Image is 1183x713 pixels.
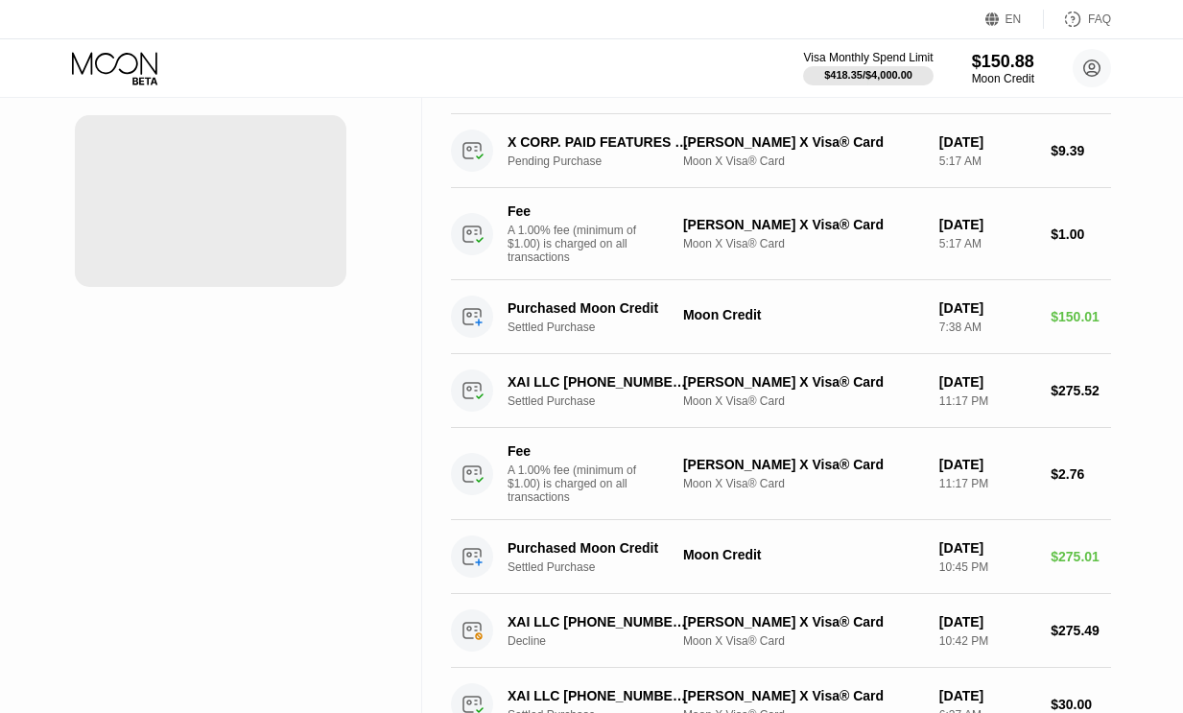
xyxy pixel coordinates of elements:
div: [PERSON_NAME] X Visa® Card [683,614,924,630]
div: $275.52 [1051,383,1111,398]
div: $30.00 [1051,697,1111,712]
div: FeeA 1.00% fee (minimum of $1.00) is charged on all transactions[PERSON_NAME] X Visa® CardMoon X ... [451,428,1111,520]
div: EN [985,10,1044,29]
div: XAI LLC [PHONE_NUMBER] US [508,688,689,703]
div: [PERSON_NAME] X Visa® Card [683,374,924,390]
div: [DATE] [939,217,1035,232]
div: Fee [508,203,642,219]
div: $418.35 / $4,000.00 [824,69,912,81]
div: $1.00 [1051,226,1111,242]
div: $150.88 [972,52,1034,72]
div: Moon X Visa® Card [683,477,924,490]
div: $2.76 [1051,466,1111,482]
div: [DATE] [939,134,1035,150]
div: Visa Monthly Spend Limit$418.35/$4,000.00 [803,51,933,85]
div: 11:17 PM [939,394,1035,408]
div: Pending Purchase [508,154,702,168]
div: 10:42 PM [939,634,1035,648]
div: FAQ [1088,12,1111,26]
div: Purchased Moon CreditSettled PurchaseMoon Credit[DATE]10:45 PM$275.01 [451,520,1111,594]
div: Moon Credit [972,72,1034,85]
div: Moon Credit [683,307,924,322]
div: [DATE] [939,457,1035,472]
div: Visa Monthly Spend Limit [803,51,933,64]
div: Moon X Visa® Card [683,394,924,408]
div: $9.39 [1051,143,1111,158]
div: FeeA 1.00% fee (minimum of $1.00) is charged on all transactions[PERSON_NAME] X Visa® CardMoon X ... [451,188,1111,280]
div: $275.49 [1051,623,1111,638]
div: FAQ [1044,10,1111,29]
div: XAI LLC [PHONE_NUMBER] US [508,614,689,630]
div: Moon X Visa® Card [683,154,924,168]
div: [DATE] [939,300,1035,316]
div: A 1.00% fee (minimum of $1.00) is charged on all transactions [508,463,651,504]
div: 7:38 AM [939,321,1035,334]
div: Purchased Moon Credit [508,540,689,556]
div: [PERSON_NAME] X Visa® Card [683,457,924,472]
div: X CORP. PAID FEATURES [PHONE_NUMBER] USPending Purchase[PERSON_NAME] X Visa® CardMoon X Visa® Car... [451,114,1111,188]
div: XAI LLC [PHONE_NUMBER] USDecline[PERSON_NAME] X Visa® CardMoon X Visa® Card[DATE]10:42 PM$275.49 [451,594,1111,668]
div: Moon X Visa® Card [683,634,924,648]
div: $275.01 [1051,549,1111,564]
div: [DATE] [939,614,1035,630]
div: 5:17 AM [939,237,1035,250]
div: A 1.00% fee (minimum of $1.00) is charged on all transactions [508,224,651,264]
div: Purchased Moon Credit [508,300,689,316]
div: 10:45 PM [939,560,1035,574]
div: [DATE] [939,688,1035,703]
div: Decline [508,634,702,648]
div: Purchased Moon CreditSettled PurchaseMoon Credit[DATE]7:38 AM$150.01 [451,280,1111,354]
div: [PERSON_NAME] X Visa® Card [683,134,924,150]
div: $150.88Moon Credit [972,52,1034,85]
div: 5:17 AM [939,154,1035,168]
div: Settled Purchase [508,560,702,574]
div: Moon Credit [683,547,924,562]
div: EN [1006,12,1022,26]
div: [PERSON_NAME] X Visa® Card [683,688,924,703]
div: Settled Purchase [508,394,702,408]
div: Settled Purchase [508,321,702,334]
div: $150.01 [1051,309,1111,324]
div: 11:17 PM [939,477,1035,490]
div: Fee [508,443,642,459]
div: [DATE] [939,540,1035,556]
div: [DATE] [939,374,1035,390]
div: [PERSON_NAME] X Visa® Card [683,217,924,232]
div: XAI LLC [PHONE_NUMBER] USSettled Purchase[PERSON_NAME] X Visa® CardMoon X Visa® Card[DATE]11:17 P... [451,354,1111,428]
div: XAI LLC [PHONE_NUMBER] US [508,374,689,390]
div: X CORP. PAID FEATURES [PHONE_NUMBER] US [508,134,689,150]
div: Moon X Visa® Card [683,237,924,250]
